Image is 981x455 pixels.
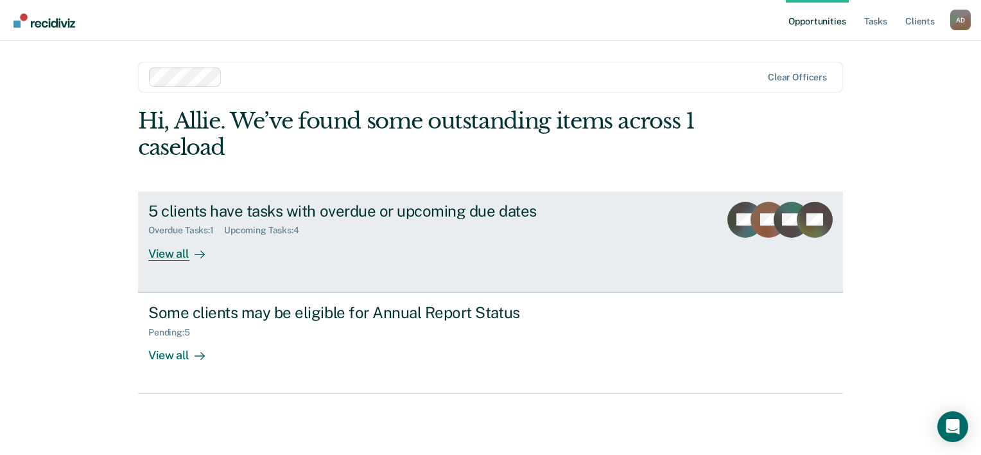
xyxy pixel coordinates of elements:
[148,337,220,362] div: View all
[148,236,220,261] div: View all
[138,108,702,161] div: Hi, Allie. We’ve found some outstanding items across 1 caseload
[138,292,843,394] a: Some clients may be eligible for Annual Report StatusPending:5View all
[768,72,827,83] div: Clear officers
[148,303,599,322] div: Some clients may be eligible for Annual Report Status
[138,192,843,292] a: 5 clients have tasks with overdue or upcoming due datesOverdue Tasks:1Upcoming Tasks:4View all
[950,10,971,30] div: A D
[937,411,968,442] div: Open Intercom Messenger
[148,225,224,236] div: Overdue Tasks : 1
[224,225,309,236] div: Upcoming Tasks : 4
[148,202,599,220] div: 5 clients have tasks with overdue or upcoming due dates
[13,13,75,28] img: Recidiviz
[950,10,971,30] button: Profile dropdown button
[148,327,200,338] div: Pending : 5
